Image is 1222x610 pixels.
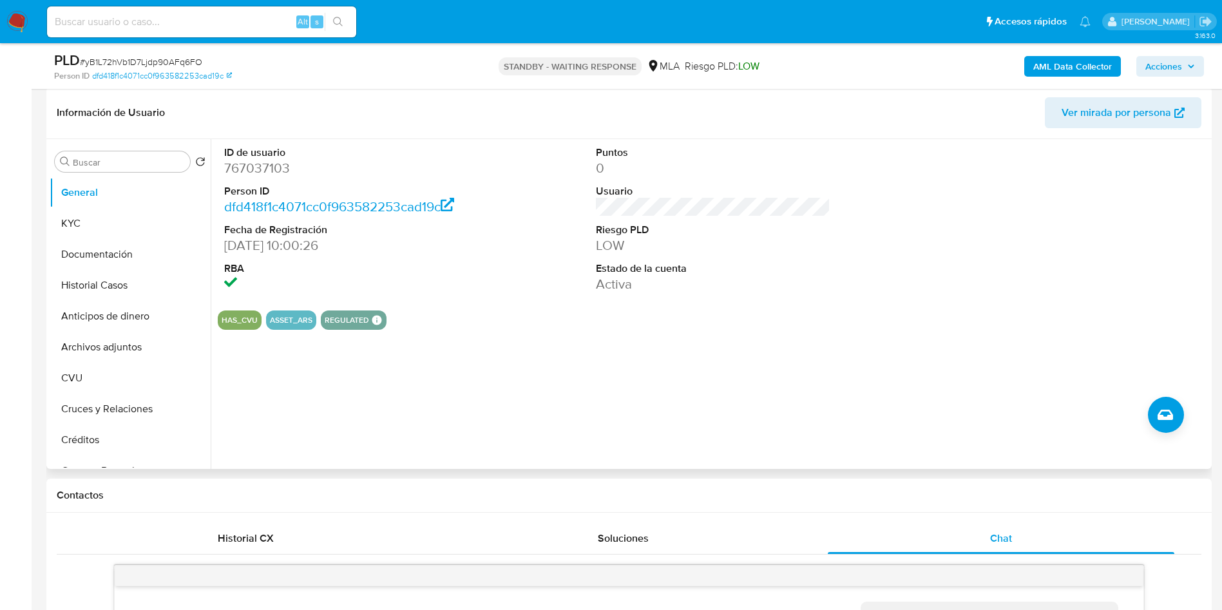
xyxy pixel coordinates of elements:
[54,50,80,70] b: PLD
[598,531,649,546] span: Soluciones
[995,15,1067,28] span: Accesos rápidos
[596,184,831,198] dt: Usuario
[50,177,211,208] button: General
[224,159,459,177] dd: 767037103
[224,184,459,198] dt: Person ID
[499,57,642,75] p: STANDBY - WAITING RESPONSE
[73,157,185,168] input: Buscar
[596,223,831,237] dt: Riesgo PLD
[596,159,831,177] dd: 0
[224,223,459,237] dt: Fecha de Registración
[1145,56,1182,77] span: Acciones
[57,106,165,119] h1: Información de Usuario
[1122,15,1194,28] p: gustavo.deseta@mercadolibre.com
[47,14,356,30] input: Buscar usuario o caso...
[1024,56,1121,77] button: AML Data Collector
[218,531,274,546] span: Historial CX
[1033,56,1112,77] b: AML Data Collector
[685,59,759,73] span: Riesgo PLD:
[224,197,454,216] a: dfd418f1c4071cc0f963582253cad19c
[596,262,831,276] dt: Estado de la cuenta
[50,424,211,455] button: Créditos
[647,59,680,73] div: MLA
[92,70,232,82] a: dfd418f1c4071cc0f963582253cad19c
[50,239,211,270] button: Documentación
[50,455,211,486] button: Cuentas Bancarias
[325,13,351,31] button: search-icon
[1062,97,1171,128] span: Ver mirada por persona
[50,270,211,301] button: Historial Casos
[50,363,211,394] button: CVU
[1080,16,1091,27] a: Notificaciones
[596,236,831,254] dd: LOW
[224,236,459,254] dd: [DATE] 10:00:26
[298,15,308,28] span: Alt
[54,70,90,82] b: Person ID
[224,146,459,160] dt: ID de usuario
[50,208,211,239] button: KYC
[596,275,831,293] dd: Activa
[224,262,459,276] dt: RBA
[50,332,211,363] button: Archivos adjuntos
[80,55,202,68] span: # yB1L72hVb1D7Ljdp90AFq6FO
[195,157,205,171] button: Volver al orden por defecto
[1045,97,1201,128] button: Ver mirada por persona
[596,146,831,160] dt: Puntos
[1136,56,1204,77] button: Acciones
[315,15,319,28] span: s
[990,531,1012,546] span: Chat
[50,394,211,424] button: Cruces y Relaciones
[738,59,759,73] span: LOW
[50,301,211,332] button: Anticipos de dinero
[57,489,1201,502] h1: Contactos
[60,157,70,167] button: Buscar
[1199,15,1212,28] a: Salir
[1195,30,1216,41] span: 3.163.0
